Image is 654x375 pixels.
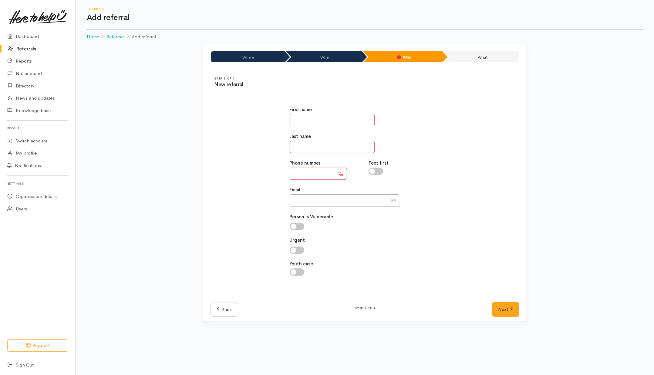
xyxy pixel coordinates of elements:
h6: Step 3 of 4 [245,307,484,310]
label: Last name [290,133,311,140]
a: Back [211,302,238,317]
a: Referrals [106,33,124,40]
h3: New referral [214,82,365,88]
h6: Step 3 of 4 [214,77,365,80]
h6: Settings [7,179,68,188]
li: When [286,51,362,62]
label: Text first [369,160,389,167]
li: Add referral [124,33,156,40]
li: What [444,51,519,62]
label: First name [290,106,312,113]
a: Home [87,33,99,40]
label: Phone number [290,160,321,167]
label: Youth case [290,261,313,268]
li: Who [363,51,443,62]
label: Urgent [290,237,305,244]
h6: Profile [7,124,68,132]
a: Next [492,302,519,317]
label: Email [290,186,301,193]
nav: breadcrumb [87,30,643,44]
button: Support [7,339,68,352]
label: Person is Vulnerable [290,213,333,220]
li: Where [211,51,285,62]
h6: Referrals [87,7,643,11]
h1: Add referral [87,13,643,22]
